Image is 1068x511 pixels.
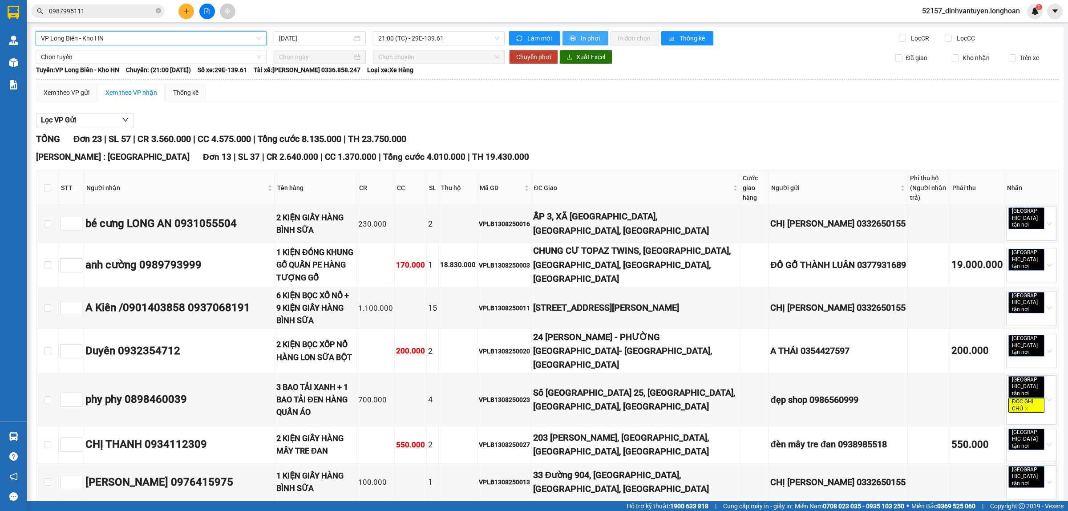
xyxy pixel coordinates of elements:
span: Lọc VP Gửi [41,114,76,126]
span: download [566,54,573,61]
th: CR [357,171,395,205]
th: Thu hộ [439,171,477,205]
button: aim [220,4,235,19]
div: 1 KIỆN ĐÓNG KHUNG GỖ QUẤN PE HÀNG TƯỢNG GỖ [276,246,355,284]
span: Chuyến: (21:00 [DATE]) [126,65,191,75]
td: VPLB1308250013 [477,464,532,501]
img: warehouse-icon [9,432,18,441]
div: CHỊ THANH 0934112309 [85,436,273,453]
div: 2 KIỆN GIẤY HÀNG BÌNH SỮA [276,211,355,237]
th: CC [395,171,427,205]
button: Lọc VP Gửi [36,113,134,127]
span: close-circle [156,7,161,16]
span: | [468,152,470,162]
span: Hỗ trợ kỹ thuật: [627,501,708,511]
span: close [1030,307,1035,312]
span: question-circle [9,452,18,461]
span: [GEOGRAPHIC_DATA] tận nơi [1008,376,1044,398]
span: Chọn tuyến [41,50,261,64]
span: sync [516,35,524,42]
div: VPLB1308250023 [479,395,530,405]
strong: PHIẾU DÁN LÊN HÀNG [59,4,176,16]
div: A THÁI 0354427597 [770,344,906,358]
span: CR 2.640.000 [267,152,318,162]
div: anh cường 0989793999 [85,257,273,274]
div: 2 [428,438,437,451]
strong: 0708 023 035 - 0935 103 250 [823,503,904,510]
span: Tổng cước 4.010.000 [383,152,465,162]
th: Cước giao hàng [740,171,769,205]
div: 3 BAO TẢI XANH + 1 BAO TẢI ĐEN HÀNG QUẦN ÁO [276,381,355,419]
span: Người nhận [86,183,266,193]
span: Chọn chuyến [378,50,499,64]
span: [GEOGRAPHIC_DATA] tận nơi [1008,335,1044,357]
input: Tìm tên, số ĐT hoặc mã đơn [49,6,154,16]
input: Chọn ngày [279,52,352,62]
div: Xem theo VP gửi [44,88,89,97]
button: syncLàm mới [509,31,560,45]
td: VPLB1308250020 [477,329,532,374]
div: 15 [428,302,437,314]
span: [GEOGRAPHIC_DATA] tận nơi [1008,466,1044,488]
td: VPLB1308250027 [477,426,532,464]
div: 18.830.000 [440,260,476,271]
span: TH 23.750.000 [348,134,406,144]
button: bar-chartThống kê [661,31,713,45]
span: close [1030,264,1035,268]
button: printerIn phơi [562,31,608,45]
div: ĐỒ GỖ THÀNH LUÂN 0377931689 [770,258,906,272]
span: 19:55:13 [DATE] [4,61,56,69]
span: Miền Bắc [911,501,975,511]
th: STT [59,171,84,205]
div: 700.000 [358,394,393,406]
span: Mã GD [480,183,522,193]
div: 24 [PERSON_NAME] - PHƯỜNG [GEOGRAPHIC_DATA]- [GEOGRAPHIC_DATA], [GEOGRAPHIC_DATA] [533,330,739,372]
span: caret-down [1051,7,1059,15]
span: Mã đơn: VPLB1308250027 [4,48,135,60]
span: file-add [204,8,210,14]
span: | [344,134,346,144]
span: Thống kê [680,33,706,43]
span: Lọc CC [953,33,976,43]
div: VPLB1308250016 [479,219,530,229]
b: Tuyến: VP Long Biên - Kho HN [36,66,119,73]
span: Đã giao [902,53,931,63]
span: Tổng cước 8.135.000 [258,134,341,144]
span: 21:00 (TC) - 29E-139.61 [378,32,499,45]
span: Loại xe: Xe Hàng [367,65,413,75]
img: icon-new-feature [1031,7,1039,15]
span: Miền Nam [795,501,904,511]
div: 230.000 [358,218,393,230]
span: Làm mới [527,33,553,43]
div: 2 KIỆN BỌC XỐP NỔ HÀNG LON SỮA BỘT [276,338,355,364]
span: ⚪️ [906,504,909,508]
span: SL 57 [109,134,131,144]
div: VPLB1308250013 [479,477,530,487]
span: close [1030,350,1035,355]
span: close [1030,223,1035,227]
span: | [133,134,135,144]
div: 33 Đường 904, [GEOGRAPHIC_DATA], [GEOGRAPHIC_DATA], [GEOGRAPHIC_DATA] [533,468,739,496]
span: close [1030,391,1035,396]
span: Xuất Excel [576,52,605,62]
div: đẹp shop 0986560999 [770,393,906,407]
span: notification [9,472,18,481]
span: | [379,152,381,162]
span: close [1024,406,1029,411]
div: 100.000 [358,476,393,488]
td: VPLB1308250003 [477,243,532,288]
div: [STREET_ADDRESS][PERSON_NAME] [533,301,739,315]
td: VPLB1308250011 [477,288,532,329]
span: [GEOGRAPHIC_DATA] tận nơi [1008,207,1044,229]
div: 550.000 [396,439,425,451]
div: ẤP 3, XÃ [GEOGRAPHIC_DATA], [GEOGRAPHIC_DATA], [GEOGRAPHIC_DATA] [533,210,739,238]
img: solution-icon [9,80,18,89]
button: Chuyển phơi [509,50,558,64]
span: | [193,134,195,144]
div: 2 [428,218,437,230]
div: 2 [428,345,437,357]
span: plus [183,8,190,14]
div: 200.000 [396,345,425,357]
span: Người gửi [771,183,898,193]
div: CHỊ [PERSON_NAME] 0332650155 [770,301,906,315]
